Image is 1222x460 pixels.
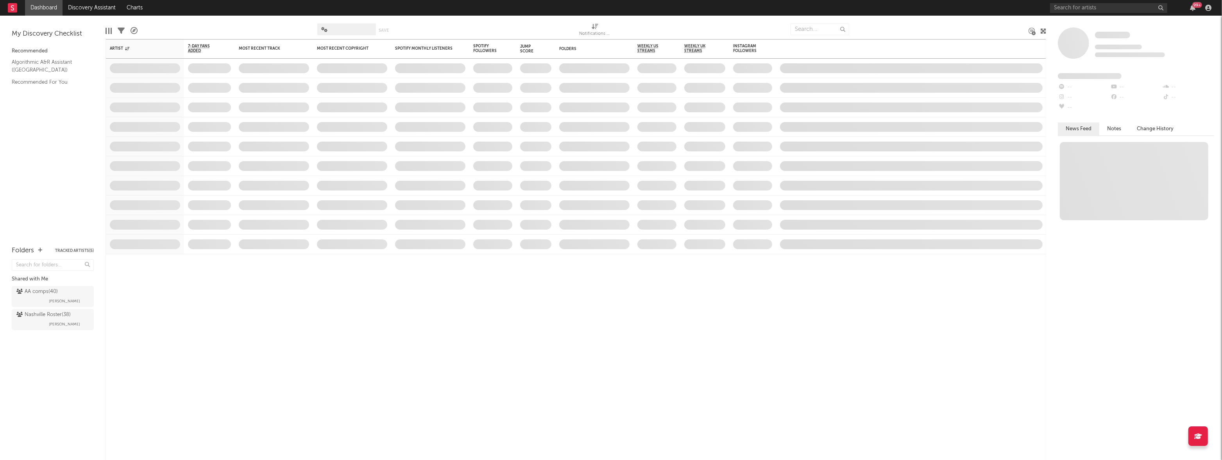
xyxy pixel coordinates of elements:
div: Artist [110,46,168,51]
div: Spotify Monthly Listeners [395,46,454,51]
span: Weekly UK Streams [684,44,714,53]
div: -- [1110,82,1162,92]
div: Most Recent Copyright [317,46,376,51]
div: Instagram Followers [733,44,760,53]
input: Search... [791,23,849,35]
div: 99 + [1192,2,1202,8]
div: Recommended [12,47,94,56]
div: -- [1162,82,1214,92]
span: [PERSON_NAME] [49,320,80,329]
div: Folders [12,246,34,255]
a: AA comps(40)[PERSON_NAME] [12,286,94,307]
div: -- [1058,92,1110,102]
span: Fans Added by Platform [1058,73,1122,79]
a: Nashville Roster(38)[PERSON_NAME] [12,309,94,330]
button: Save [379,28,389,32]
div: -- [1162,92,1214,102]
div: Most Recent Track [239,46,297,51]
div: My Discovery Checklist [12,29,94,39]
div: Shared with Me [12,275,94,284]
div: Notifications (Artist) [580,20,611,42]
div: -- [1110,92,1162,102]
div: Spotify Followers [473,44,501,53]
a: Recommended For You [12,78,86,86]
div: Folders [559,47,618,51]
button: Change History [1129,122,1181,135]
span: [PERSON_NAME] [49,296,80,306]
a: Algorithmic A&R Assistant ([GEOGRAPHIC_DATA]) [12,58,86,74]
div: Jump Score [520,44,540,54]
button: News Feed [1058,122,1099,135]
input: Search for folders... [12,259,94,271]
button: 99+ [1190,5,1195,11]
div: -- [1058,82,1110,92]
span: Some Artist [1095,32,1130,38]
div: Edit Columns [106,20,112,42]
span: Weekly US Streams [637,44,665,53]
button: Notes [1099,122,1129,135]
span: Tracking Since: [DATE] [1095,45,1142,49]
input: Search for artists [1050,3,1167,13]
div: AA comps ( 40 ) [16,287,58,296]
span: 7-Day Fans Added [188,44,219,53]
span: 0 fans last week [1095,52,1165,57]
div: Filters [118,20,125,42]
div: Notifications (Artist) [580,29,611,39]
div: -- [1058,102,1110,113]
div: Nashville Roster ( 38 ) [16,310,71,320]
div: A&R Pipeline [131,20,138,42]
button: Tracked Artists(5) [55,249,94,253]
a: Some Artist [1095,31,1130,39]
